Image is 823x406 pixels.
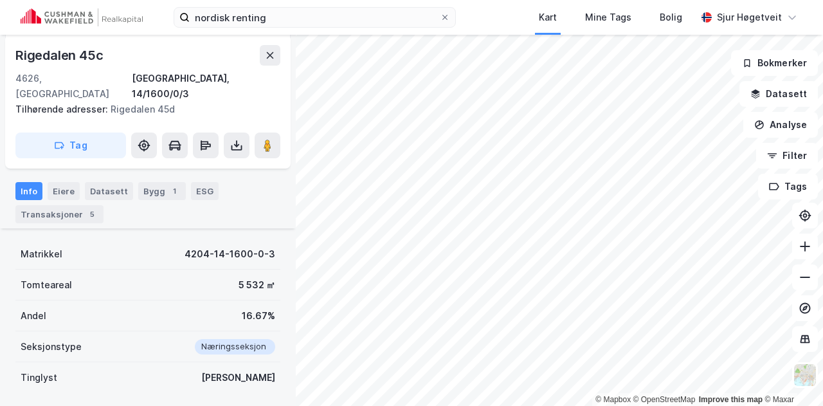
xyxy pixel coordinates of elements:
[85,182,133,200] div: Datasett
[717,10,782,25] div: Sjur Høgetveit
[15,205,104,223] div: Transaksjoner
[759,344,823,406] div: Kontrollprogram for chat
[168,185,181,198] div: 1
[595,395,631,404] a: Mapbox
[21,339,82,355] div: Seksjonstype
[15,102,270,117] div: Rigedalen 45d
[539,10,557,25] div: Kart
[239,277,275,293] div: 5 532 ㎡
[739,81,818,107] button: Datasett
[660,10,682,25] div: Bolig
[191,182,219,200] div: ESG
[21,277,72,293] div: Tomteareal
[86,208,98,221] div: 5
[743,112,818,138] button: Analyse
[15,133,126,158] button: Tag
[48,182,80,200] div: Eiere
[190,8,440,27] input: Søk på adresse, matrikkel, gårdeiere, leietakere eller personer
[201,370,275,385] div: [PERSON_NAME]
[21,370,57,385] div: Tinglyst
[185,246,275,262] div: 4204-14-1600-0-3
[242,308,275,324] div: 16.67%
[15,45,105,66] div: Rigedalen 45c
[756,143,818,169] button: Filter
[132,71,280,102] div: [GEOGRAPHIC_DATA], 14/1600/0/3
[21,308,46,324] div: Andel
[15,104,111,115] span: Tilhørende adresser:
[758,174,818,199] button: Tags
[15,71,132,102] div: 4626, [GEOGRAPHIC_DATA]
[15,182,42,200] div: Info
[21,8,143,26] img: cushman-wakefield-realkapital-logo.202ea83816669bd177139c58696a8fa1.svg
[759,344,823,406] iframe: Chat Widget
[633,395,696,404] a: OpenStreetMap
[585,10,631,25] div: Mine Tags
[21,246,62,262] div: Matrikkel
[138,182,186,200] div: Bygg
[731,50,818,76] button: Bokmerker
[699,395,763,404] a: Improve this map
